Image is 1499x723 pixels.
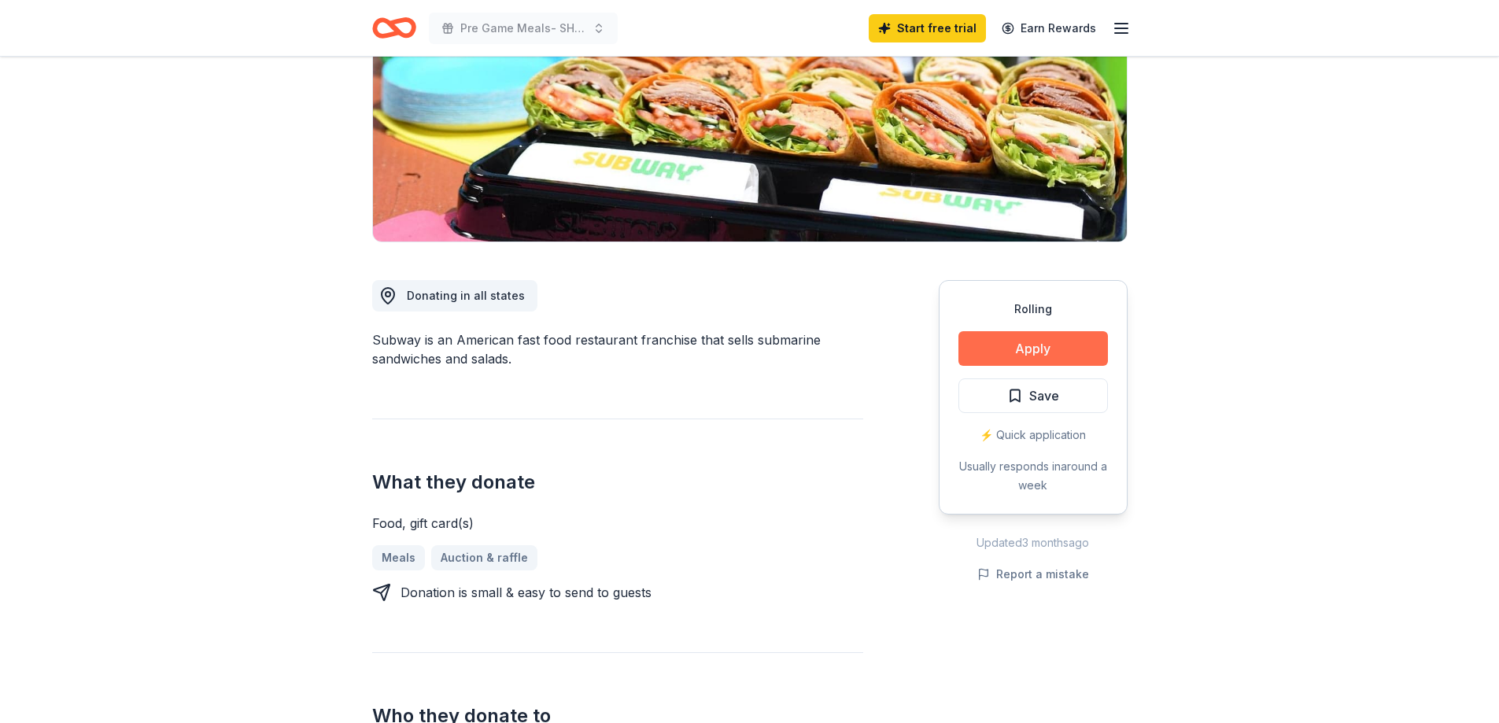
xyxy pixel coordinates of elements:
div: Food, gift card(s) [372,514,863,533]
div: Usually responds in around a week [958,457,1108,495]
div: Subway is an American fast food restaurant franchise that sells submarine sandwiches and salads. [372,330,863,368]
div: Donation is small & easy to send to guests [401,583,652,602]
div: ⚡️ Quick application [958,426,1108,444]
a: Home [372,9,416,46]
a: Meals [372,545,425,570]
div: Updated 3 months ago [939,533,1128,552]
span: Donating in all states [407,289,525,302]
a: Auction & raffle [431,545,537,570]
span: Save [1029,385,1059,406]
a: Start free trial [869,14,986,42]
button: Report a mistake [977,565,1089,584]
span: Pre Game Meals- SHS Marching Band [460,19,586,38]
button: Save [958,378,1108,413]
div: Rolling [958,300,1108,319]
button: Pre Game Meals- SHS Marching Band [429,13,618,44]
button: Apply [958,331,1108,366]
h2: What they donate [372,470,863,495]
a: Earn Rewards [992,14,1106,42]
